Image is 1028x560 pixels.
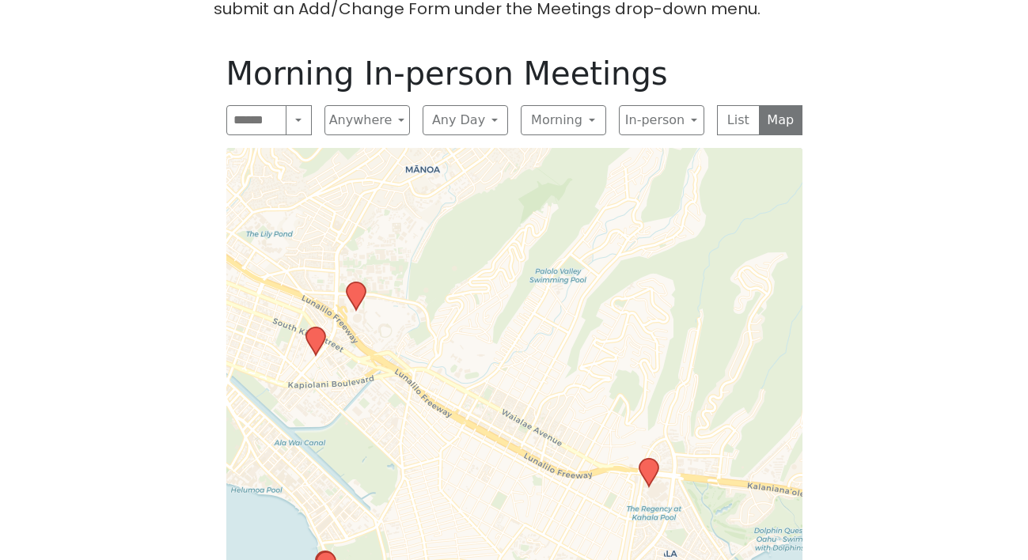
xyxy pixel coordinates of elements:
h1: Morning In-person Meetings [226,55,802,93]
button: Search [286,105,311,135]
button: Any Day [423,105,508,135]
button: Morning [521,105,606,135]
button: Map [759,105,802,135]
button: In-person [619,105,704,135]
input: Search [226,105,287,135]
button: Anywhere [324,105,410,135]
button: List [717,105,761,135]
